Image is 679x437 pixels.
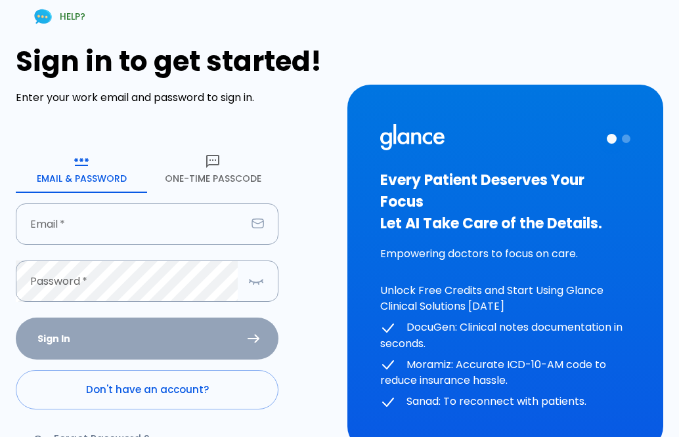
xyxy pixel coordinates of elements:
[380,169,630,234] h3: Every Patient Deserves Your Focus Let AI Take Care of the Details.
[147,146,278,193] button: One-Time Passcode
[16,203,246,245] input: dr.ahmed@clinic.com
[380,246,630,262] p: Empowering doctors to focus on care.
[16,370,278,409] a: Don't have an account?
[32,5,55,28] img: Chat Support
[380,283,630,314] p: Unlock Free Credits and Start Using Glance Clinical Solutions [DATE]
[16,146,147,193] button: Email & Password
[16,45,332,77] h1: Sign in to get started!
[380,357,630,389] p: Moramiz: Accurate ICD-10-AM code to reduce insurance hassle.
[380,394,630,410] p: Sanad: To reconnect with patients.
[380,320,630,352] p: DocuGen: Clinical notes documentation in seconds.
[16,90,332,106] p: Enter your work email and password to sign in.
